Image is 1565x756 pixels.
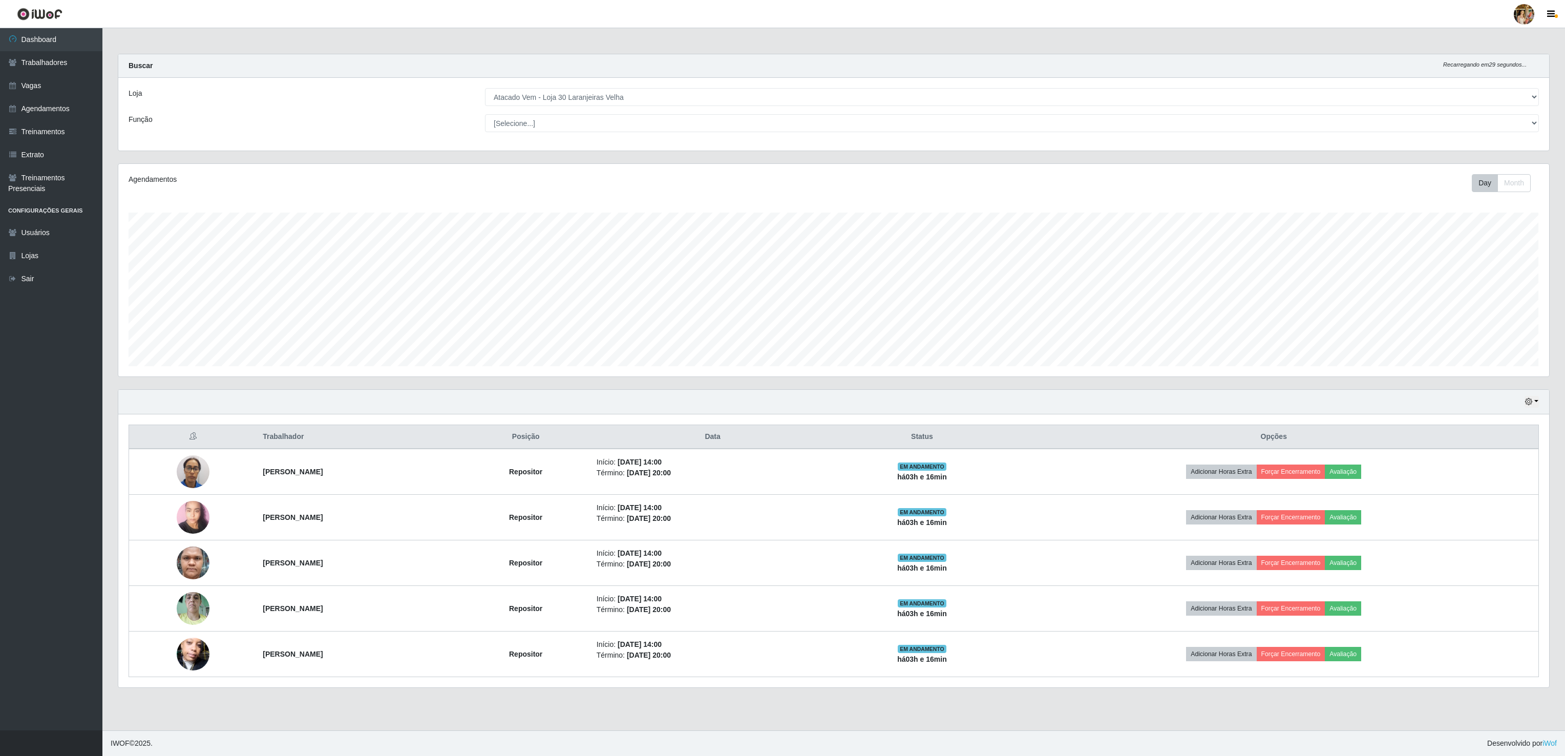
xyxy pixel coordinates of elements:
div: Agendamentos [129,174,707,185]
button: Adicionar Horas Extra [1186,510,1256,524]
li: Término: [597,559,829,570]
li: Término: [597,604,829,615]
li: Início: [597,457,829,468]
strong: Repositor [509,559,542,567]
button: Adicionar Horas Extra [1186,556,1256,570]
button: Month [1497,174,1531,192]
time: [DATE] 20:00 [627,605,671,614]
i: Recarregando em 29 segundos... [1443,61,1527,68]
strong: há 03 h e 16 min [897,473,947,481]
strong: [PERSON_NAME] [263,468,323,476]
th: Data [590,425,835,449]
time: [DATE] 20:00 [627,514,671,522]
strong: [PERSON_NAME] [263,513,323,521]
div: First group [1472,174,1531,192]
li: Início: [597,502,829,513]
button: Forçar Encerramento [1257,510,1325,524]
strong: há 03 h e 16 min [897,518,947,527]
button: Avaliação [1325,601,1361,616]
img: 1753494056504.jpeg [177,625,209,683]
button: Forçar Encerramento [1257,465,1325,479]
span: EM ANDAMENTO [898,645,946,653]
button: Forçar Encerramento [1257,647,1325,661]
li: Início: [597,639,829,650]
time: [DATE] 14:00 [618,549,662,557]
time: [DATE] 14:00 [618,503,662,512]
time: [DATE] 14:00 [618,595,662,603]
strong: há 03 h e 16 min [897,610,947,618]
li: Início: [597,548,829,559]
img: 1753296713648.jpeg [177,586,209,630]
time: [DATE] 14:00 [618,458,662,466]
button: Forçar Encerramento [1257,556,1325,570]
time: [DATE] 20:00 [627,651,671,659]
button: Avaliação [1325,465,1361,479]
li: Término: [597,650,829,661]
strong: [PERSON_NAME] [263,650,323,658]
strong: Repositor [509,468,542,476]
img: 1753220579080.jpeg [177,529,209,597]
button: Day [1472,174,1498,192]
time: [DATE] 14:00 [618,640,662,648]
strong: Repositor [509,604,542,613]
label: Função [129,114,153,125]
div: Toolbar with button groups [1472,174,1539,192]
img: 1750798204685.jpeg [177,495,209,539]
span: IWOF [111,739,130,747]
strong: [PERSON_NAME] [263,604,323,613]
th: Status [835,425,1009,449]
strong: há 03 h e 16 min [897,564,947,572]
button: Adicionar Horas Extra [1186,601,1256,616]
button: Avaliação [1325,510,1361,524]
span: Desenvolvido por [1487,738,1557,749]
img: 1744637826389.jpeg [177,450,209,493]
label: Loja [129,88,142,99]
strong: Repositor [509,513,542,521]
th: Trabalhador [257,425,461,449]
button: Adicionar Horas Extra [1186,465,1256,479]
th: Posição [461,425,590,449]
a: iWof [1542,739,1557,747]
strong: Repositor [509,650,542,658]
strong: [PERSON_NAME] [263,559,323,567]
time: [DATE] 20:00 [627,469,671,477]
img: CoreUI Logo [17,8,62,20]
li: Início: [597,594,829,604]
span: EM ANDAMENTO [898,554,946,562]
span: EM ANDAMENTO [898,508,946,516]
strong: Buscar [129,61,153,70]
li: Término: [597,513,829,524]
strong: há 03 h e 16 min [897,655,947,663]
span: © 2025 . [111,738,153,749]
li: Término: [597,468,829,478]
time: [DATE] 20:00 [627,560,671,568]
button: Adicionar Horas Extra [1186,647,1256,661]
button: Avaliação [1325,556,1361,570]
button: Avaliação [1325,647,1361,661]
span: EM ANDAMENTO [898,599,946,607]
button: Forçar Encerramento [1257,601,1325,616]
span: EM ANDAMENTO [898,463,946,471]
th: Opções [1009,425,1539,449]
